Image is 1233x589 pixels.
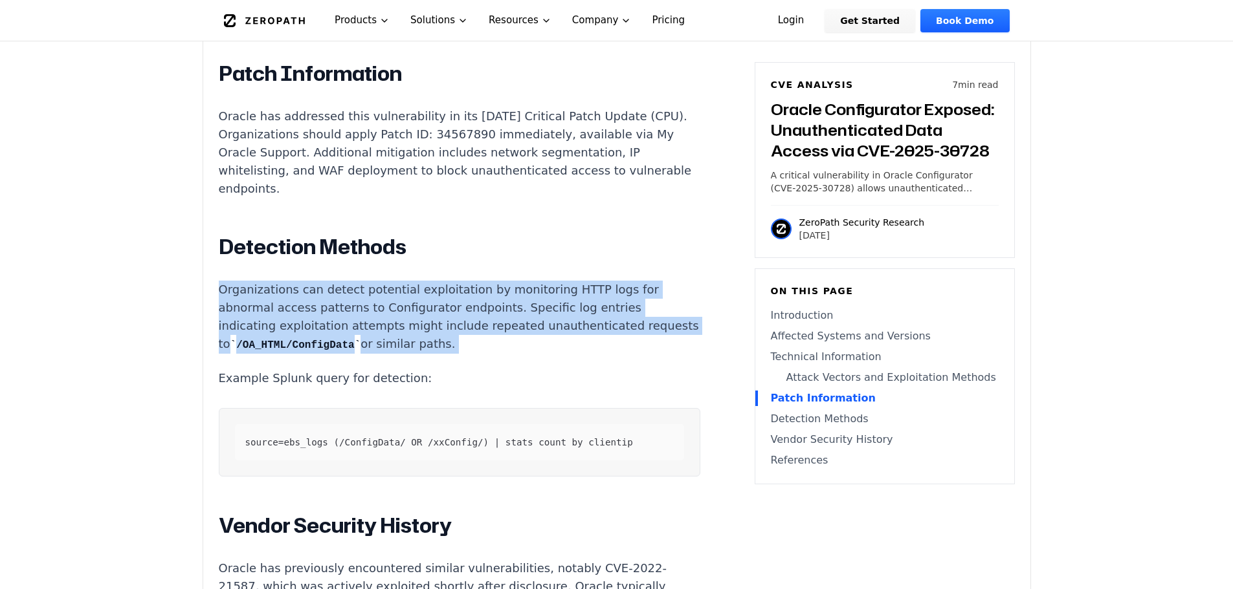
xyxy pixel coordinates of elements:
[771,99,999,161] h3: Oracle Configurator Exposed: Unauthenticated Data Access via CVE-2025-30728
[771,328,999,344] a: Affected Systems and Versions
[952,78,998,91] p: 7 min read
[230,339,361,351] code: /OA_HTML/ConfigData
[771,308,999,323] a: Introduction
[219,234,700,260] h2: Detection Methods
[771,370,999,385] a: Attack Vectors and Exploitation Methods
[771,453,999,468] a: References
[762,9,820,32] a: Login
[799,229,925,242] p: [DATE]
[219,107,700,198] p: Oracle has addressed this vulnerability in its [DATE] Critical Patch Update (CPU). Organizations ...
[771,169,999,195] p: A critical vulnerability in Oracle Configurator (CVE-2025-30728) allows unauthenticated attackers...
[799,216,925,229] p: ZeroPath Security Research
[219,61,700,87] h2: Patch Information
[245,437,633,447] span: source=ebs_logs (/ConfigData/ OR /xxConfig/) | stats count by clientip
[771,432,999,447] a: Vendor Security History
[219,369,700,387] p: Example Splunk query for detection:
[771,391,999,406] a: Patch Information
[771,411,999,427] a: Detection Methods
[920,9,1009,32] a: Book Demo
[771,219,792,239] img: ZeroPath Security Research
[771,349,999,365] a: Technical Information
[219,281,700,354] p: Organizations can detect potential exploitation by monitoring HTTP logs for abnormal access patte...
[825,9,915,32] a: Get Started
[771,78,854,91] h6: CVE Analysis
[219,513,700,539] h2: Vendor Security History
[771,284,999,297] h6: On this page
